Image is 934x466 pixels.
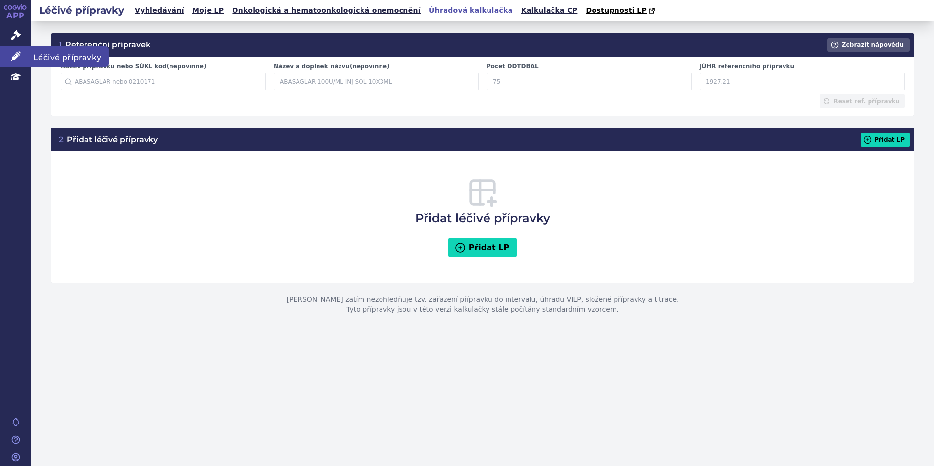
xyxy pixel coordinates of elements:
button: Zobrazit nápovědu [827,38,910,52]
p: [PERSON_NAME] zatím nezohledňuje tzv. zařazení přípravku do intervalu, úhradu VILP, složené přípr... [51,283,914,326]
h3: Přidat léčivé přípravky [415,177,550,227]
span: 1. [59,40,64,49]
button: Přidat LP [861,133,910,147]
input: ABASAGLAR nebo 0210171 [61,73,266,90]
span: Léčivé přípravky [31,46,109,67]
a: Kalkulačka CP [518,4,581,17]
h3: Referenční přípravek [59,40,150,50]
input: 75 [487,73,692,90]
a: Vyhledávání [132,4,187,17]
span: Dostupnosti LP [586,6,647,14]
span: (nepovinné) [350,63,390,70]
a: Moje LP [190,4,227,17]
a: Dostupnosti LP [583,4,659,18]
label: Název přípravku nebo SÚKL kód [61,63,266,71]
a: Onkologická a hematoonkologická onemocnění [229,4,424,17]
h2: Léčivé přípravky [31,3,132,17]
input: ABASAGLAR 100U/ML INJ SOL 10X3ML [274,73,479,90]
label: Název a doplněk názvu [274,63,479,71]
span: 2. [59,135,65,144]
label: JÚHR referenčního přípravku [700,63,905,71]
h3: Přidat léčivé přípravky [59,134,158,145]
label: Počet ODTDBAL [487,63,692,71]
a: Úhradová kalkulačka [426,4,516,17]
button: Přidat LP [448,238,517,257]
span: (nepovinné) [167,63,207,70]
input: 1927.21 [700,73,905,90]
